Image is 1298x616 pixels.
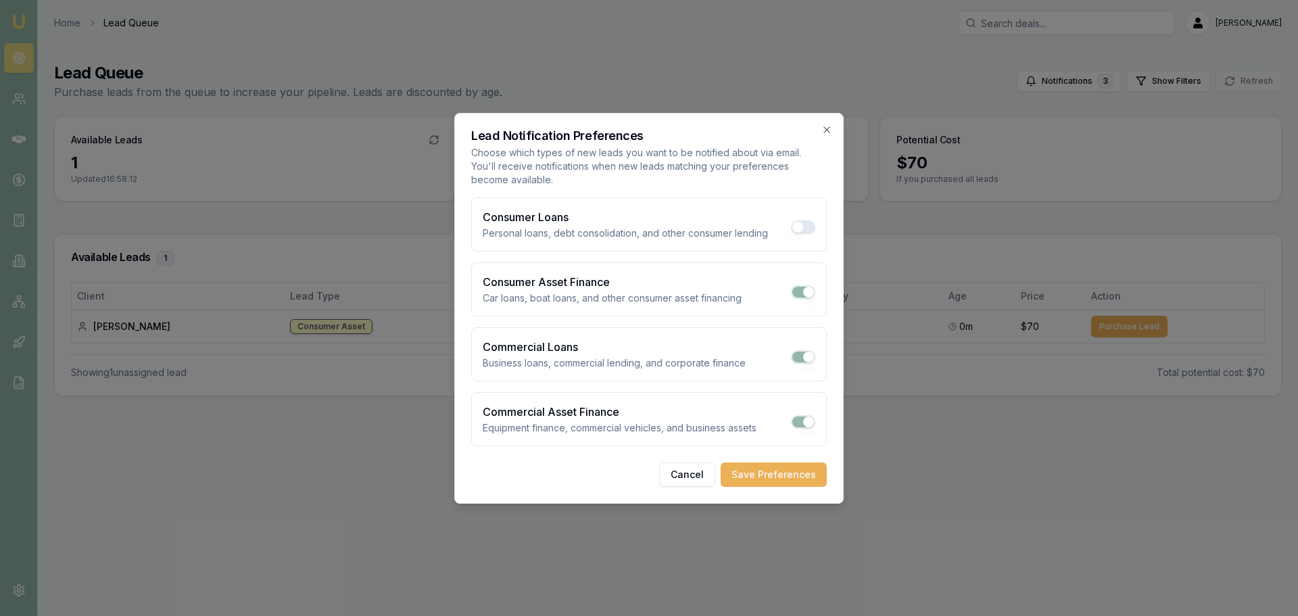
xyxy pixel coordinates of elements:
label: Consumer Loans [483,210,569,224]
label: Commercial Asset Finance [483,405,619,419]
h2: Lead Notification Preferences [471,130,827,142]
p: Business loans, commercial lending, and corporate finance [483,356,746,370]
button: Toggle Commercial Asset Finance notifications [791,415,815,429]
button: Toggle Consumer Asset Finance notifications [791,285,815,299]
button: Toggle Consumer Loans notifications [791,220,815,234]
button: Cancel [659,463,715,487]
p: Choose which types of new leads you want to be notified about via email. You'll receive notificat... [471,146,827,187]
p: Car loans, boat loans, and other consumer asset financing [483,291,742,305]
button: Save Preferences [721,463,827,487]
p: Personal loans, debt consolidation, and other consumer lending [483,227,768,240]
label: Consumer Asset Finance [483,275,610,289]
p: Equipment finance, commercial vehicles, and business assets [483,421,756,435]
label: Commercial Loans [483,340,578,354]
button: Toggle Commercial Loans notifications [791,350,815,364]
